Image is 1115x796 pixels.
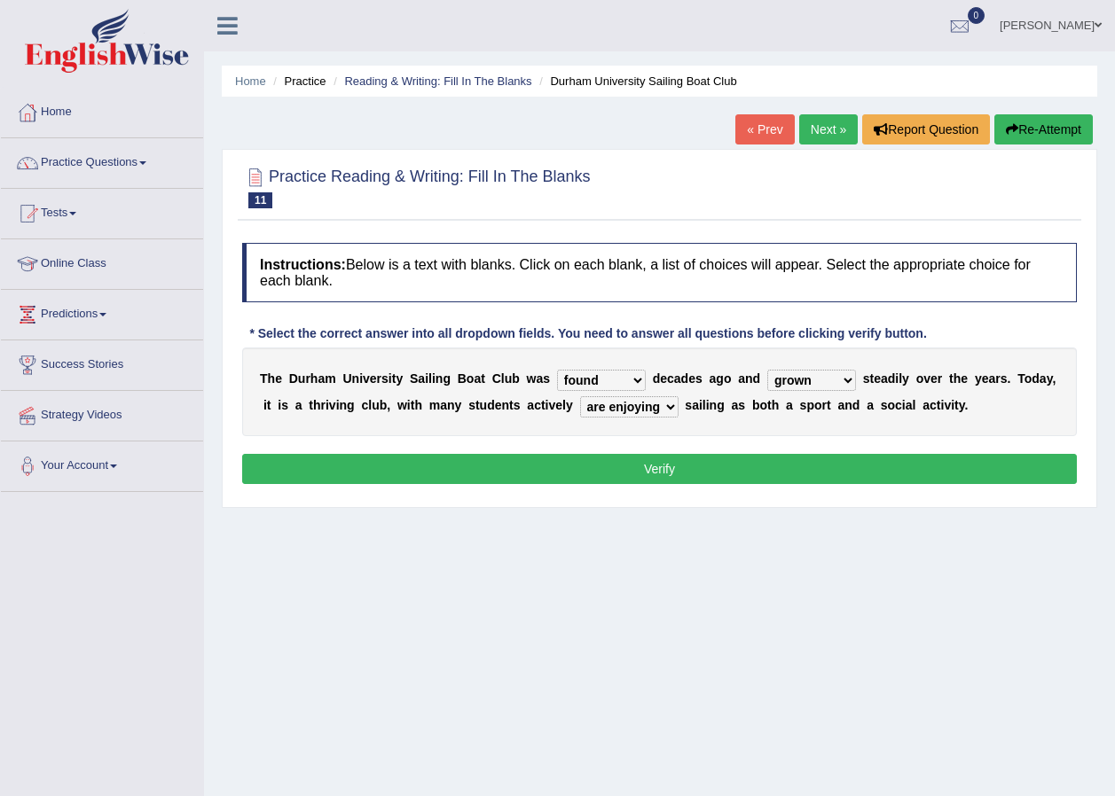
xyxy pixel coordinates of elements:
b: v [548,398,555,412]
b: s [863,371,870,386]
b: i [432,371,436,386]
b: s [695,371,703,386]
b: a [1040,371,1047,386]
b: i [940,398,944,412]
b: d [888,371,896,386]
b: t [541,398,546,412]
b: g [717,398,725,412]
b: T [1017,371,1025,386]
b: a [837,398,844,412]
b: s [543,371,550,386]
b: s [685,398,692,412]
b: y [396,371,403,386]
b: i [336,398,340,412]
b: s [281,398,288,412]
b: e [275,371,282,386]
b: t [954,398,959,412]
b: l [562,398,566,412]
b: c [895,398,902,412]
b: l [428,371,432,386]
b: e [688,371,695,386]
b: g [716,371,724,386]
a: Home [235,74,266,88]
b: t [509,398,514,412]
b: i [706,398,710,412]
b: i [425,371,428,386]
a: « Prev [735,114,794,144]
b: u [505,371,513,386]
b: o [759,398,767,412]
b: t [392,371,397,386]
button: Re-Attempt [994,114,1093,144]
b: e [930,371,938,386]
b: y [1047,371,1053,386]
b: s [881,398,888,412]
b: e [370,371,377,386]
b: d [1032,371,1040,386]
b: a [906,398,913,412]
b: a [710,371,717,386]
b: g [347,398,355,412]
b: B [458,371,467,386]
b: a [440,398,447,412]
b: s [738,398,745,412]
b: a [738,371,745,386]
b: g [443,371,451,386]
b: . [1008,371,1011,386]
b: S [410,371,418,386]
b: b [512,371,520,386]
b: l [368,398,372,412]
b: n [352,371,360,386]
b: , [1052,371,1056,386]
b: l [913,398,916,412]
a: Reading & Writing: Fill In The Blanks [344,74,531,88]
span: 0 [968,7,985,24]
b: s [468,398,475,412]
b: m [325,371,335,386]
b: v [944,398,951,412]
b: y [455,398,462,412]
h2: Practice Reading & Writing: Fill In The Blanks [242,164,591,208]
li: Durham University Sailing Boat Club [535,73,737,90]
b: u [372,398,380,412]
b: y [902,371,909,386]
button: Verify [242,454,1077,484]
b: h [772,398,780,412]
b: a [732,398,739,412]
b: r [321,398,326,412]
b: p [806,398,814,412]
b: , [387,398,390,412]
b: i [546,398,549,412]
a: Next » [799,114,858,144]
b: . [964,398,968,412]
b: h [310,371,318,386]
b: i [359,371,363,386]
b: s [381,371,389,386]
b: r [995,371,1000,386]
b: h [268,371,276,386]
b: l [501,371,505,386]
b: n [436,371,444,386]
b: t [481,371,485,386]
b: u [298,371,306,386]
b: d [653,371,661,386]
b: a [536,371,543,386]
b: n [447,398,455,412]
h4: Below is a text with blanks. Click on each blank, a list of choices will appear. Select the appro... [242,243,1077,302]
b: i [389,371,392,386]
b: t [827,398,831,412]
b: e [495,398,502,412]
b: D [289,371,298,386]
b: r [822,398,827,412]
b: r [305,371,310,386]
b: t [475,398,480,412]
b: a [527,398,534,412]
b: n [502,398,510,412]
b: m [429,398,440,412]
b: s [1001,371,1008,386]
b: i [951,398,954,412]
b: a [692,398,699,412]
b: d [487,398,495,412]
b: T [260,371,268,386]
b: a [295,398,302,412]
